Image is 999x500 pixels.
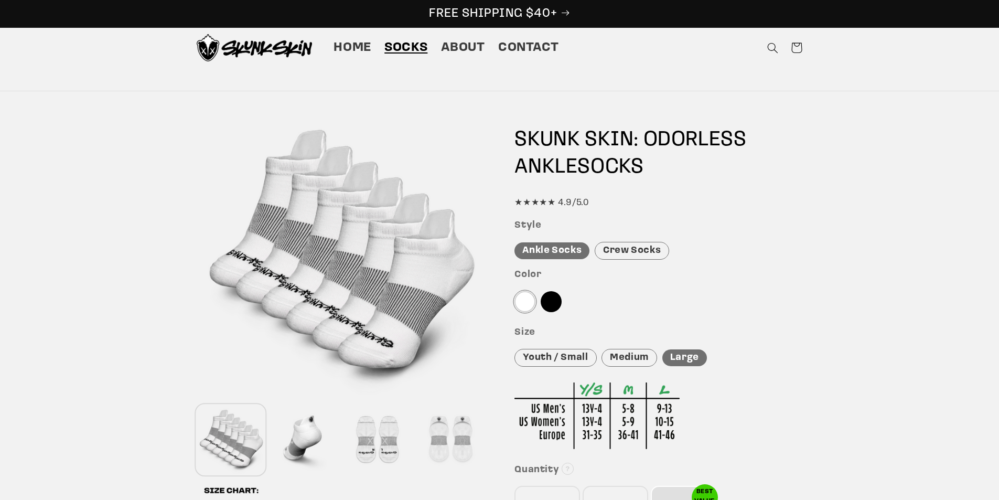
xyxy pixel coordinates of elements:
[514,242,589,260] div: Ankle Socks
[441,40,485,56] span: About
[514,269,802,281] h3: Color
[514,157,577,178] span: ANKLE
[197,34,312,61] img: Skunk Skin Anti-Odor Socks.
[514,327,802,339] h3: Size
[514,220,802,232] h3: Style
[378,33,434,62] a: Socks
[384,40,427,56] span: Socks
[334,40,371,56] span: Home
[601,349,657,367] div: Medium
[327,33,378,62] a: Home
[498,40,558,56] span: Contact
[514,349,596,367] div: Youth / Small
[760,36,785,60] summary: Search
[434,33,491,62] a: About
[514,195,802,211] div: ★★★★★ 4.9/5.0
[514,464,802,476] h3: Quantity
[11,6,988,22] p: FREE SHIPPING $40+
[595,242,669,260] div: Crew Socks
[491,33,565,62] a: Contact
[514,126,802,181] h1: SKUNK SKIN: ODORLESS SOCKS
[662,349,707,367] div: Large
[514,382,680,449] img: Sizing Chart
